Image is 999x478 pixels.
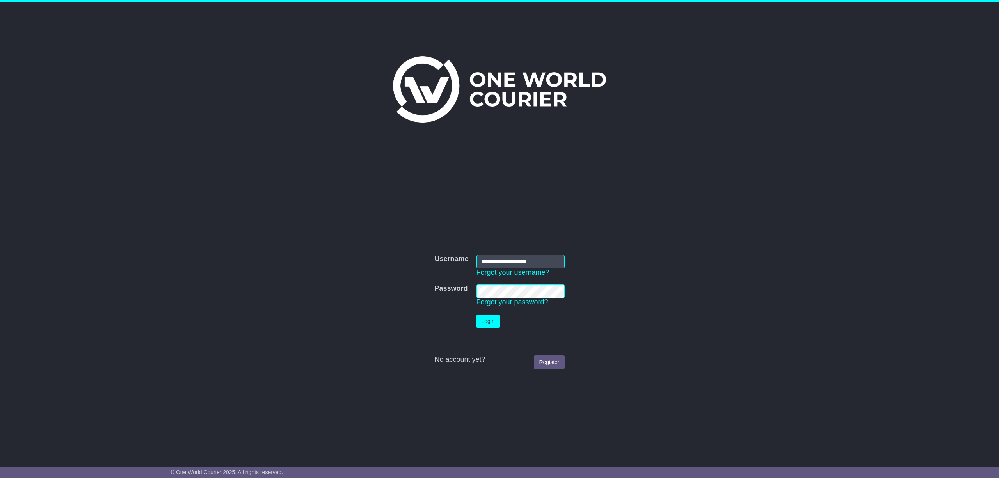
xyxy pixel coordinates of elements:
[476,315,500,328] button: Login
[434,255,468,263] label: Username
[476,268,549,276] a: Forgot your username?
[393,56,606,123] img: One World
[476,298,548,306] a: Forgot your password?
[534,355,564,369] a: Register
[434,355,564,364] div: No account yet?
[434,284,468,293] label: Password
[171,469,283,475] span: © One World Courier 2025. All rights reserved.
